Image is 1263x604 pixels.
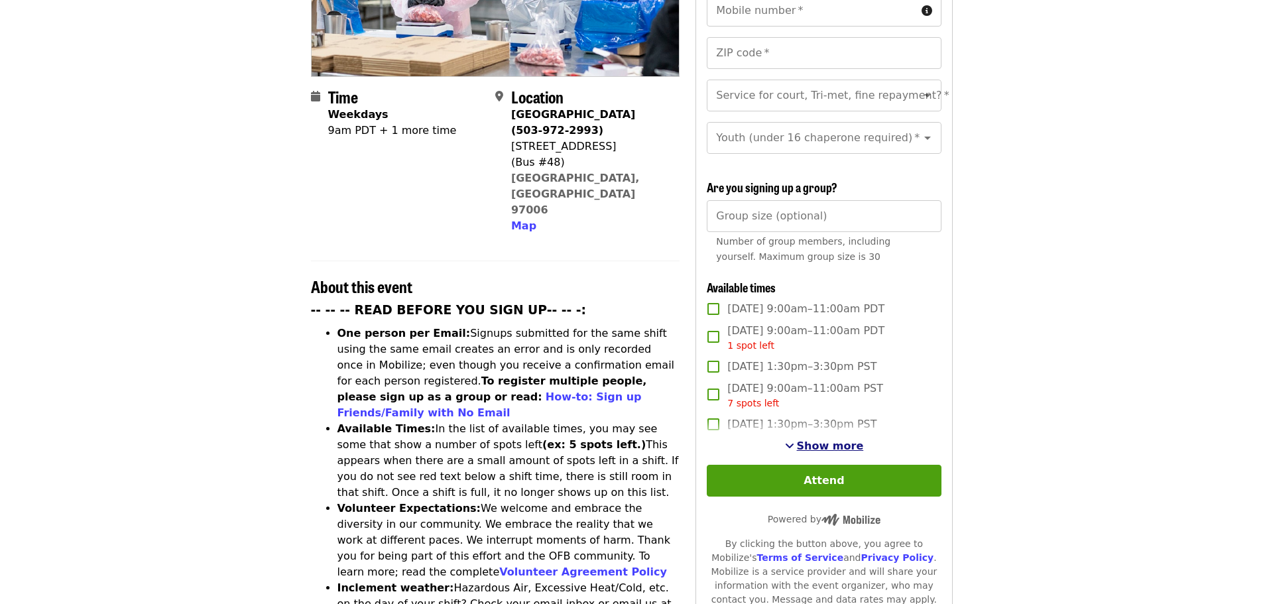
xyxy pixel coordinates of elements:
a: Volunteer Agreement Policy [499,566,667,578]
button: Map [511,218,536,234]
span: Time [328,85,358,108]
span: Powered by [768,514,880,524]
a: Privacy Policy [861,552,933,563]
div: 9am PDT + 1 more time [328,123,457,139]
button: See more timeslots [785,438,864,454]
strong: Volunteer Expectations: [337,502,481,514]
input: [object Object] [707,200,941,232]
span: Show more [797,440,864,452]
a: How-to: Sign up Friends/Family with No Email [337,391,642,419]
span: Are you signing up a group? [707,178,837,196]
span: Location [511,85,564,108]
span: Map [511,219,536,232]
strong: Inclement weather: [337,581,454,594]
span: Number of group members, including yourself. Maximum group size is 30 [716,236,890,262]
button: Open [918,129,937,147]
i: calendar icon [311,90,320,103]
strong: Weekdays [328,108,389,121]
span: [DATE] 1:30pm–3:30pm PST [727,359,876,375]
strong: -- -- -- READ BEFORE YOU SIGN UP-- -- -: [311,303,587,317]
div: [STREET_ADDRESS] [511,139,669,154]
span: [DATE] 1:30pm–3:30pm PST [727,416,876,432]
input: ZIP code [707,37,941,69]
a: [GEOGRAPHIC_DATA], [GEOGRAPHIC_DATA] 97006 [511,172,640,216]
span: About this event [311,274,412,298]
span: [DATE] 9:00am–11:00am PDT [727,323,884,353]
li: In the list of available times, you may see some that show a number of spots left This appears wh... [337,421,680,501]
strong: Available Times: [337,422,436,435]
span: 1 spot left [727,340,774,351]
span: Available times [707,278,776,296]
strong: [GEOGRAPHIC_DATA] (503-972-2993) [511,108,635,137]
span: [DATE] 9:00am–11:00am PST [727,381,883,410]
i: circle-info icon [922,5,932,17]
button: Open [918,86,937,105]
strong: (ex: 5 spots left.) [542,438,646,451]
img: Powered by Mobilize [821,514,880,526]
div: (Bus #48) [511,154,669,170]
span: [DATE] 9:00am–11:00am PDT [727,301,884,317]
li: Signups submitted for the same shift using the same email creates an error and is only recorded o... [337,326,680,421]
button: Attend [707,465,941,497]
a: Terms of Service [756,552,843,563]
i: map-marker-alt icon [495,90,503,103]
li: We welcome and embrace the diversity in our community. We embrace the reality that we work at dif... [337,501,680,580]
strong: To register multiple people, please sign up as a group or read: [337,375,647,403]
strong: One person per Email: [337,327,471,339]
span: 7 spots left [727,398,779,408]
